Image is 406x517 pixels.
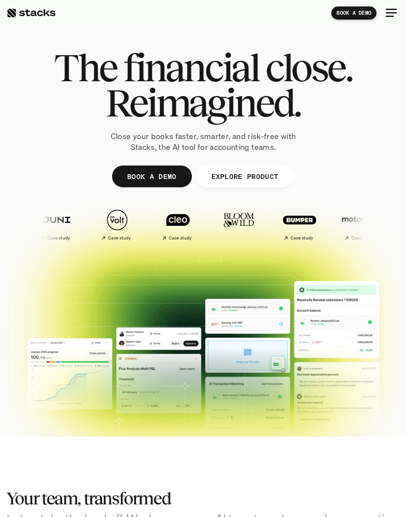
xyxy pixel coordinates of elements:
[337,10,371,16] p: BOOK A DEMO
[89,205,145,244] a: Case study
[54,50,117,85] span: The
[106,85,300,120] span: Reimagined.
[332,205,389,244] a: Case study
[150,205,206,244] a: Case study
[7,489,399,508] h2: Your team, transformed
[351,235,374,241] h2: Case study
[265,50,352,85] span: close.
[290,235,314,241] h2: Case study
[99,131,307,152] p: Close your books faster, smarter, and risk-free with Stacks, the AI tool for accounting teams.
[112,166,192,187] a: BOOK A DEMO
[331,7,376,20] a: BOOK A DEMO
[169,235,192,241] h2: Case study
[196,166,294,187] a: EXPLORE PRODUCT
[108,235,131,241] h2: Case study
[47,235,70,241] h2: Case study
[123,50,258,85] span: financial
[211,170,279,183] p: EXPLORE PRODUCT
[28,205,85,244] a: Case study
[271,205,328,244] a: Case study
[127,170,177,183] p: BOOK A DEMO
